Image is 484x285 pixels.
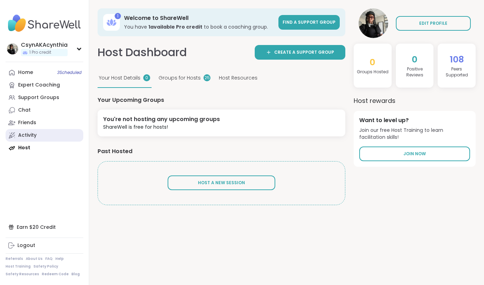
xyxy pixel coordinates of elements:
div: Home [18,69,33,76]
a: Expert Coaching [6,79,83,91]
span: 108 [450,53,464,66]
div: ShareWell is free for hosts! [103,123,220,131]
h4: Peers Supported [440,66,473,78]
div: Logout [17,242,35,249]
span: Create a support group [274,49,334,55]
h3: You have to book a coaching group. [124,23,274,30]
a: Blog [71,272,80,277]
div: Earn $20 Credit [6,221,83,233]
span: 1 Pro credit [29,50,51,55]
div: You're not hosting any upcoming groups [103,115,220,123]
span: Join Now [404,151,426,157]
img: CsynAKAcynthia [359,8,388,38]
a: Home3Scheduled [6,66,83,79]
a: Help [55,256,64,261]
div: 25 [203,74,210,81]
a: Safety Policy [33,264,58,269]
a: Safety Resources [6,272,39,277]
span: Host Resources [219,74,258,82]
span: 3 Scheduled [57,70,82,75]
a: Referrals [6,256,23,261]
a: Join Now [359,147,470,161]
a: EDIT PROFILE [396,16,471,31]
img: ShareWell Nav Logo [6,11,83,36]
span: 0 [412,53,417,66]
b: 1 available Pro credit [148,23,202,30]
span: Find a support group [283,19,336,25]
a: Activity [6,129,83,142]
span: Your Host Details [99,74,140,82]
div: CsynAKAcynthia [21,41,68,49]
div: Support Groups [18,94,59,101]
span: Groups for Hosts [159,74,201,82]
a: Support Groups [6,91,83,104]
h3: Welcome to ShareWell [124,14,274,22]
h4: Groups Hosted [357,69,389,75]
div: Activity [18,132,37,139]
h1: Host Dashboard [98,45,187,60]
h4: Your Upcoming Groups [98,96,345,104]
button: Host A New Session [168,175,275,190]
div: 0 [143,74,150,81]
h3: Host rewards [354,96,476,105]
a: FAQ [45,256,53,261]
a: Find a support group [278,15,340,30]
a: Create a support group [255,45,345,60]
h4: Past Hosted [98,148,345,155]
h4: Want to level up? [359,117,470,124]
h4: Positive Review s [399,66,431,78]
div: 1 [115,13,121,19]
div: Expert Coaching [18,82,60,89]
span: Host A New Session [198,180,245,186]
a: Friends [6,117,83,129]
a: Host Training [6,264,31,269]
div: Chat [18,107,31,114]
a: Redeem Code [42,272,69,277]
span: 0 [370,56,375,68]
span: EDIT PROFILE [419,20,447,27]
div: Friends [18,119,36,126]
a: Chat [6,104,83,117]
img: CsynAKAcynthia [7,43,18,54]
a: About Us [26,256,43,261]
span: Join our free Host Training to learn facilitation skills! [359,127,470,141]
a: Logout [6,239,83,252]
